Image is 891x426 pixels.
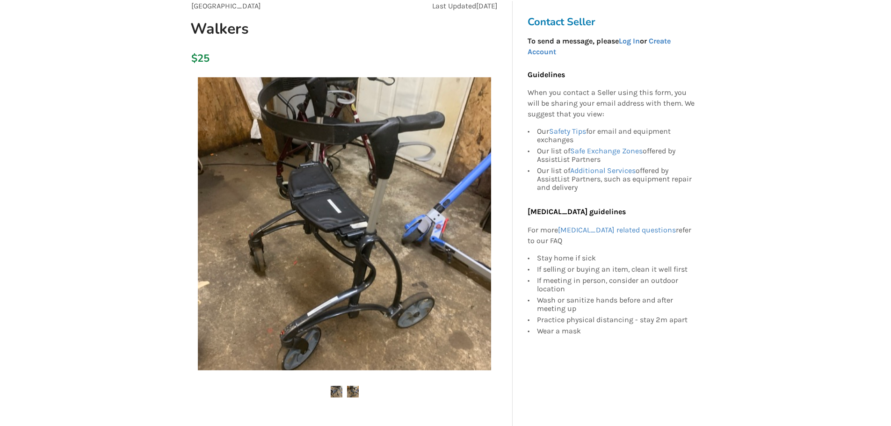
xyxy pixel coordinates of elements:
[528,207,626,216] b: [MEDICAL_DATA] guidelines
[537,165,695,192] div: Our list of offered by AssistList Partners, such as equipment repair and delivery
[528,88,695,120] p: When you contact a Seller using this form, you will be sharing your email address with them. We s...
[537,145,695,165] div: Our list of offered by AssistList Partners
[183,19,404,38] h1: Walkers
[537,295,695,314] div: Wash or sanitize hands before and after meeting up
[619,36,640,45] a: Log In
[537,254,695,264] div: Stay home if sick
[528,225,695,246] p: For more refer to our FAQ
[528,36,671,56] strong: To send a message, please or
[549,127,586,136] a: Safety Tips
[537,314,695,325] div: Practice physical distancing - stay 2m apart
[558,225,676,234] a: [MEDICAL_DATA] related questions
[191,1,261,10] span: [GEOGRAPHIC_DATA]
[331,386,342,397] img: walkers-walker-mobility-surrey-assistlist-listing
[537,264,695,275] div: If selling or buying an item, clean it well first
[537,325,695,335] div: Wear a mask
[570,146,643,155] a: Safe Exchange Zones
[198,77,491,370] img: walkers-walker-mobility-surrey-assistlist-listing
[528,15,700,29] h3: Contact Seller
[476,1,498,10] span: [DATE]
[537,127,695,145] div: Our for email and equipment exchanges
[537,275,695,295] div: If meeting in person, consider an outdoor location
[432,1,476,10] span: Last Updated
[347,386,359,397] img: walkers-walker-mobility-surrey-assistlist-listing
[191,52,196,65] div: $25
[570,166,636,175] a: Additional Services
[528,70,565,79] b: Guidelines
